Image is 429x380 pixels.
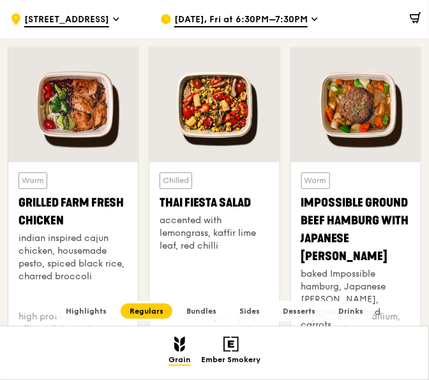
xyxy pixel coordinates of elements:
[160,194,269,212] div: Thai Fiesta Salad
[19,194,128,230] div: Grilled Farm Fresh Chicken
[301,311,410,336] div: vegan, contains allium, soy, wheat
[19,172,47,189] div: Warm
[160,172,192,189] div: Chilled
[201,355,260,366] span: Ember Smokery
[301,194,410,265] div: Impossible Ground Beef Hamburg with Japanese [PERSON_NAME]
[223,337,239,352] img: Ember Smokery mobile logo
[174,13,308,27] span: [DATE], Fri at 6:30PM–7:30PM
[19,311,128,336] div: high protein, contains allium, dairy, nuts, soy
[19,232,128,283] div: indian inspired cajun chicken, housemade pesto, spiced black rice, charred broccoli
[174,337,185,352] img: Grain mobile logo
[160,214,269,252] div: accented with lemongrass, kaffir lime leaf, red chilli
[301,268,410,332] div: baked Impossible hamburg, Japanese [PERSON_NAME], poached okra and carrots
[160,311,269,336] div: low carb, vegan, spicy
[301,172,330,189] div: Warm
[169,355,191,366] span: Grain
[24,13,109,27] span: [STREET_ADDRESS]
